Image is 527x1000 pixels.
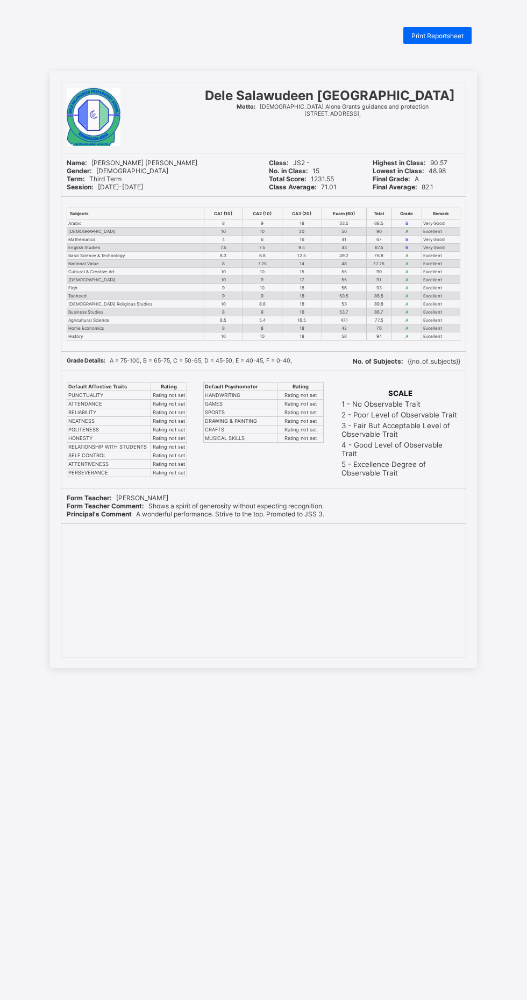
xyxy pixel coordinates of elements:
[422,276,460,284] td: Excellent
[67,460,151,469] td: ATTENTIVENESS
[366,236,392,244] td: 67
[67,292,204,300] td: Taoheed
[151,417,187,425] td: Rating not set
[282,300,322,308] td: 18
[67,316,204,324] td: Agricultural Science
[204,284,243,292] td: 9
[269,167,319,175] span: 15
[282,324,322,332] td: 18
[204,417,277,425] td: DRAWING & PAINTING
[366,292,392,300] td: 86.5
[322,300,366,308] td: 53
[282,308,322,316] td: 16
[204,425,277,434] td: CRAFTS
[243,219,282,228] td: 9
[67,159,87,167] b: Name:
[322,292,366,300] td: 50.5
[67,357,292,364] span: A = 75-100, B = 65-75, C = 50-65, D = 45-50, E = 40-45, F = 0-40,
[204,276,243,284] td: 10
[67,417,151,425] td: NEATNESS
[243,332,282,341] td: 10
[392,208,422,219] th: Grade
[422,300,460,308] td: Excellent
[67,391,151,400] td: PUNCTUALITY
[67,502,324,510] span: Shows a spirit of generosity without expecting recognition.
[422,228,460,236] td: Excellent
[204,292,243,300] td: 9
[67,510,324,518] span: A wonderful performance. Strive to the top. Promoted to JSS 3.
[67,175,85,183] b: Term:
[422,219,460,228] td: Very Good
[205,88,455,103] span: Dele Salawudeen [GEOGRAPHIC_DATA]
[277,382,324,391] th: Rating
[151,469,187,477] td: Rating not set
[282,292,322,300] td: 18
[67,260,204,268] td: National Value
[282,228,322,236] td: 20
[243,276,282,284] td: 9
[151,391,187,400] td: Rating not set
[322,252,366,260] td: 49.2
[204,208,243,219] th: CA1 (10)
[237,103,255,110] b: Motto:
[366,332,392,341] td: 94
[204,300,243,308] td: 10
[204,434,277,443] td: MUSICAL SKILLS
[67,408,151,417] td: RELIABILITY
[366,316,392,324] td: 77.5
[151,425,187,434] td: Rating not set
[282,332,322,341] td: 18
[277,434,324,443] td: Rating not set
[422,332,460,341] td: Excellent
[422,252,460,260] td: Excellent
[67,434,151,443] td: HONESTY
[67,300,204,308] td: [DEMOGRAPHIC_DATA] Religious Studies
[341,421,459,439] td: 3 - Fair But Acceptable Level of Observable Trait
[322,276,366,284] td: 55
[422,208,460,219] th: Remark
[392,236,422,244] td: B
[67,208,204,219] th: Subjects
[422,292,460,300] td: Excellent
[151,434,187,443] td: Rating not set
[204,308,243,316] td: 8
[322,228,366,236] td: 50
[277,391,324,400] td: Rating not set
[67,332,204,341] td: History
[204,244,243,252] td: 7.5
[392,324,422,332] td: A
[341,410,459,420] td: 2 - Poor Level of Observable Trait
[269,167,308,175] b: No. in Class:
[243,292,282,300] td: 9
[392,228,422,236] td: A
[243,300,282,308] td: 8.8
[243,324,282,332] td: 8
[204,252,243,260] td: 8.3
[269,175,334,183] span: 1231.55
[282,276,322,284] td: 17
[392,284,422,292] td: A
[277,400,324,408] td: Rating not set
[282,284,322,292] td: 18
[243,284,282,292] td: 10
[269,159,289,167] b: Class:
[422,244,460,252] td: Very Good
[282,316,322,324] td: 16.5
[67,451,151,460] td: SELF CONTROL
[204,236,243,244] td: 4
[366,208,392,219] th: Total
[243,260,282,268] td: 7.25
[392,308,422,316] td: A
[366,276,392,284] td: 91
[373,183,417,191] b: Final Average:
[353,357,460,365] span: {{no_of_subjects}}
[67,502,144,510] b: Form Teacher Comment:
[67,268,204,276] td: Cultural & Creative Art
[151,400,187,408] td: Rating not set
[204,268,243,276] td: 10
[341,440,459,458] td: 4 - Good Level of Observable Trait
[67,400,151,408] td: ATTENDANCE
[67,175,122,183] span: Third Term
[67,308,204,316] td: Business Studies
[366,324,392,332] td: 76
